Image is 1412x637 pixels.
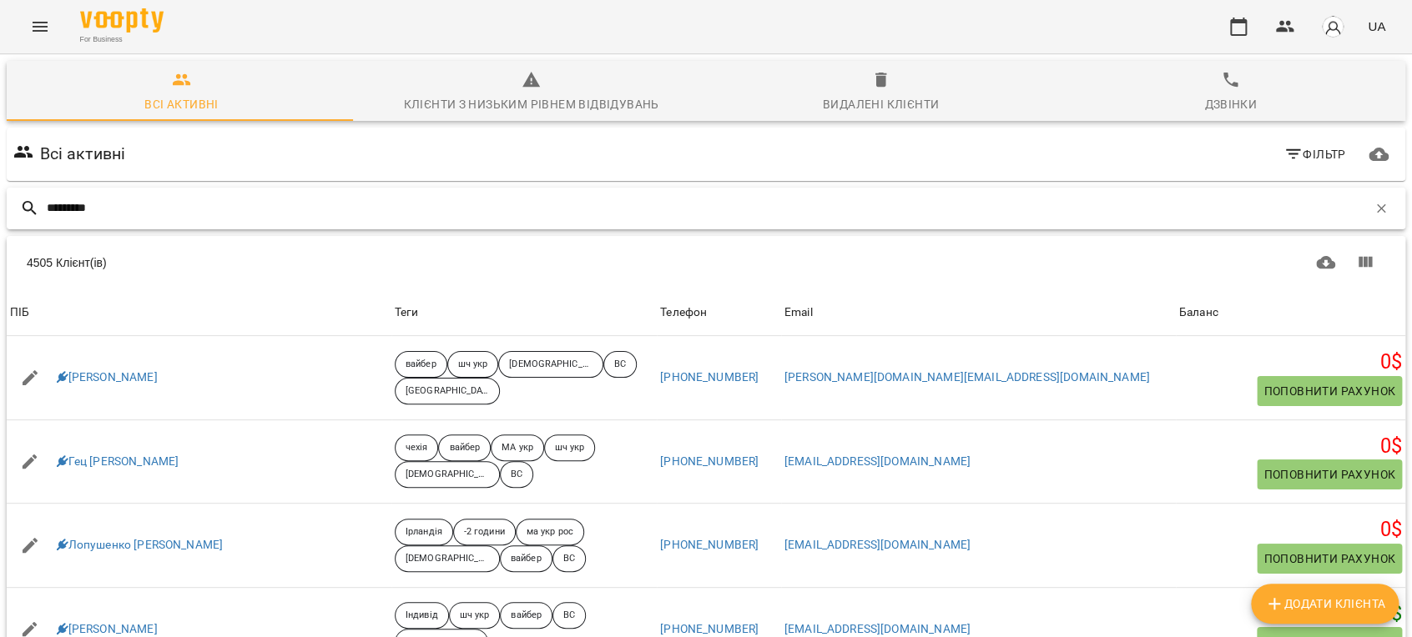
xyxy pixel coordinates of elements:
[460,609,490,623] p: шч укр
[1179,517,1402,543] h5: 0 $
[784,370,1150,384] a: [PERSON_NAME][DOMAIN_NAME][EMAIL_ADDRESS][DOMAIN_NAME]
[57,454,179,470] a: Гец [PERSON_NAME]
[27,254,706,271] div: 4505 Клієнт(ів)
[395,378,500,404] div: [GEOGRAPHIC_DATA]
[395,602,449,629] div: Індивід
[1263,549,1395,569] span: Поповнити рахунок
[406,609,438,623] p: Індивід
[458,358,488,372] p: шч укр
[447,351,499,378] div: шч укр
[1368,18,1385,35] span: UA
[80,34,164,45] span: For Business
[784,454,971,468] a: [EMAIL_ADDRESS][DOMAIN_NAME]
[498,351,603,378] div: [DEMOGRAPHIC_DATA][PERSON_NAME]
[57,369,158,386] a: [PERSON_NAME]
[144,94,218,114] div: Всі активні
[1179,303,1218,323] div: Sort
[660,303,707,323] div: Телефон
[1257,459,1402,489] button: Поповнити рахунок
[57,537,224,554] a: Лопушенко [PERSON_NAME]
[1345,243,1385,283] button: Показати колонки
[1263,381,1395,401] span: Поповнити рахунок
[500,545,552,572] div: вайбер
[660,370,759,384] a: [PHONE_NUMBER]
[784,303,813,323] div: Email
[1283,144,1346,164] span: Фільтр
[491,434,544,461] div: МА укр
[464,525,505,539] p: -2 години
[395,303,653,323] div: Теги
[395,434,439,461] div: чехія
[406,552,489,566] p: [DEMOGRAPHIC_DATA][PERSON_NAME]
[395,519,453,545] div: Ірландія
[395,545,500,572] div: [DEMOGRAPHIC_DATA][PERSON_NAME]
[1179,303,1218,323] div: Баланс
[1257,544,1402,574] button: Поповнити рахунок
[1361,11,1392,42] button: UA
[395,461,500,488] div: [DEMOGRAPHIC_DATA][PERSON_NAME]
[509,358,593,372] p: [DEMOGRAPHIC_DATA][PERSON_NAME]
[1264,594,1385,614] span: Додати клієнта
[1251,584,1399,624] button: Додати клієнта
[406,468,489,482] p: [DEMOGRAPHIC_DATA][PERSON_NAME]
[406,384,489,399] p: [GEOGRAPHIC_DATA]
[823,94,939,114] div: Видалені клієнти
[555,441,585,455] p: шч укр
[1179,303,1402,323] span: Баланс
[660,538,759,551] a: [PHONE_NUMBER]
[552,602,586,629] div: ВС
[614,358,626,372] p: ВС
[500,602,552,629] div: вайбер
[660,622,759,635] a: [PHONE_NUMBER]
[784,303,813,323] div: Sort
[784,303,1172,323] span: Email
[660,454,759,468] a: [PHONE_NUMBER]
[40,141,126,167] h6: Всі активні
[438,434,491,461] div: вайбер
[7,236,1405,289] div: Table Toolbar
[516,519,584,545] div: ма укр рос
[660,303,707,323] div: Sort
[10,303,29,323] div: ПІБ
[406,358,436,372] p: вайбер
[80,8,164,33] img: Voopty Logo
[603,351,637,378] div: ВС
[563,552,575,566] p: ВС
[1179,601,1402,627] h5: 0.24 $
[527,525,573,539] p: ма укр рос
[660,303,778,323] span: Телефон
[449,441,480,455] p: вайбер
[1321,15,1344,38] img: avatar_s.png
[1257,376,1402,406] button: Поповнити рахунок
[453,519,516,545] div: -2 години
[511,468,522,482] p: ВС
[500,461,533,488] div: ВС
[563,609,575,623] p: ВС
[1277,139,1353,169] button: Фільтр
[502,441,533,455] p: МА укр
[1306,243,1346,283] button: Завантажити CSV
[1204,94,1257,114] div: Дзвінки
[10,303,388,323] span: ПІБ
[395,351,447,378] div: вайбер
[449,602,501,629] div: шч укр
[511,552,542,566] p: вайбер
[403,94,658,114] div: Клієнти з низьким рівнем відвідувань
[20,7,60,47] button: Menu
[1263,464,1395,484] span: Поповнити рахунок
[1179,434,1402,459] h5: 0 $
[406,441,428,455] p: чехія
[784,622,971,635] a: [EMAIL_ADDRESS][DOMAIN_NAME]
[511,609,542,623] p: вайбер
[544,434,596,461] div: шч укр
[406,525,442,539] p: Ірландія
[552,545,586,572] div: ВС
[1179,349,1402,375] h5: 0 $
[784,538,971,551] a: [EMAIL_ADDRESS][DOMAIN_NAME]
[10,303,29,323] div: Sort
